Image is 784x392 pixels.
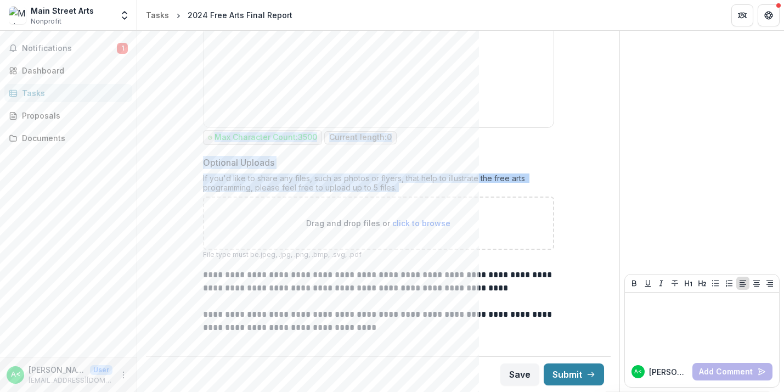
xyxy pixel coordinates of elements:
[709,277,722,290] button: Bullet List
[500,363,539,385] button: Save
[692,363,772,380] button: Add Comment
[655,277,668,290] button: Italicize
[22,110,123,121] div: Proposals
[668,277,681,290] button: Strike
[731,4,753,26] button: Partners
[628,277,641,290] button: Bold
[763,277,776,290] button: Align Right
[4,61,132,80] a: Dashboard
[142,7,173,23] a: Tasks
[4,40,132,57] button: Notifications1
[31,16,61,26] span: Nonprofit
[329,133,392,142] p: Current length: 0
[544,363,604,385] button: Submit
[117,4,132,26] button: Open entity switcher
[29,376,112,385] p: [EMAIL_ADDRESS][DOMAIN_NAME]
[4,107,132,125] a: Proposals
[117,43,128,54] span: 1
[188,9,292,21] div: 2024 Free Arts Final Report
[31,5,94,16] div: Main Street Arts
[750,277,763,290] button: Align Center
[758,4,780,26] button: Get Help
[9,7,26,24] img: Main Street Arts
[682,277,695,290] button: Heading 1
[29,364,86,376] p: [PERSON_NAME] <[PERSON_NAME][EMAIL_ADDRESS][DOMAIN_NAME]>
[4,129,132,147] a: Documents
[22,65,123,76] div: Dashboard
[634,369,642,374] div: Ashley Storrow <ashley@mainstreetarts.org>
[696,277,709,290] button: Heading 2
[142,7,297,23] nav: breadcrumb
[203,250,554,260] p: File type must be .jpeg, .jpg, .png, .bmp, .svg, .pdf
[117,368,130,382] button: More
[306,217,450,229] p: Drag and drop files or
[4,84,132,102] a: Tasks
[22,87,123,99] div: Tasks
[215,133,317,142] p: Max Character Count: 3500
[203,173,554,197] div: If you'd like to share any files, such as photos or flyers, that help to illustrate the free arts...
[649,366,688,378] p: [PERSON_NAME]
[641,277,655,290] button: Underline
[146,9,169,21] div: Tasks
[11,371,20,378] div: Ashley Storrow <ashley@mainstreetarts.org>
[392,219,450,228] span: click to browse
[90,365,112,375] p: User
[723,277,736,290] button: Ordered List
[22,132,123,144] div: Documents
[22,44,117,53] span: Notifications
[203,156,274,169] p: Optional Uploads
[736,277,749,290] button: Align Left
